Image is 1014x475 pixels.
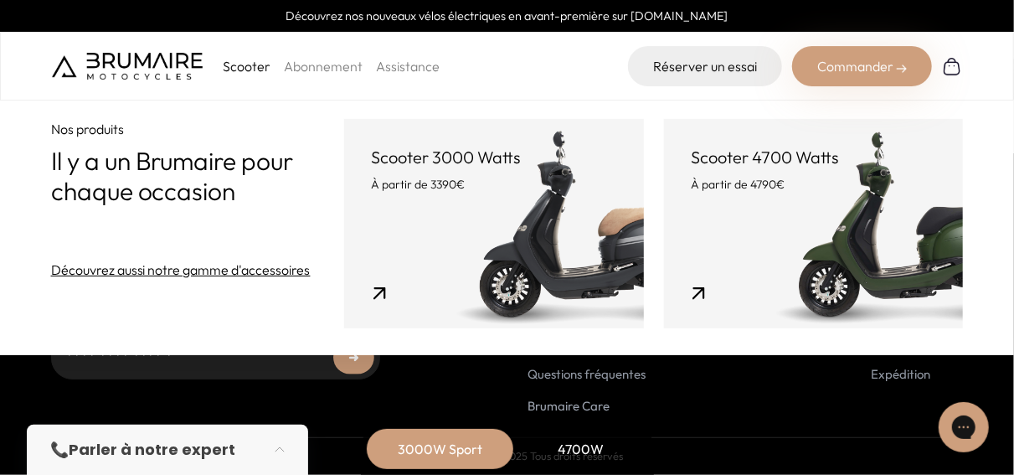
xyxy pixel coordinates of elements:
[223,56,270,76] p: Scooter
[376,58,440,75] a: Assistance
[514,429,648,469] div: 4700W
[871,366,930,382] a: Expédition
[371,176,617,193] p: À partir de 3390€
[333,341,374,374] button: ➜
[628,46,782,86] a: Réserver un essai
[528,398,610,414] a: Brumaire Care
[51,334,380,379] input: Adresse email...
[930,396,997,458] iframe: Gorgias live chat messenger
[691,176,937,193] p: À partir de 4790€
[528,366,646,382] a: Questions fréquentes
[52,53,203,80] img: Brumaire Motocycles
[373,429,507,469] div: 3000W Sport
[897,64,907,74] img: right-arrow-2.png
[51,146,345,206] p: Il y a un Brumaire pour chaque occasion
[51,119,345,139] p: Nos produits
[664,119,964,328] a: Scooter 4700 Watts À partir de 4790€
[344,119,644,328] a: Scooter 3000 Watts À partir de 3390€
[942,56,962,76] img: Panier
[371,146,617,169] p: Scooter 3000 Watts
[691,146,937,169] p: Scooter 4700 Watts
[284,58,363,75] a: Abonnement
[51,260,311,280] a: Découvrez aussi notre gamme d'accessoires
[792,46,932,86] div: Commander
